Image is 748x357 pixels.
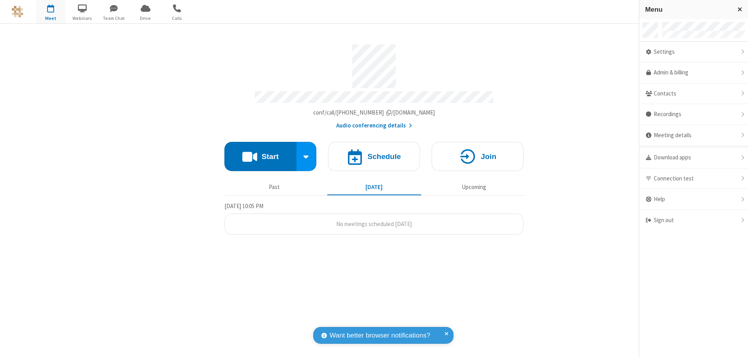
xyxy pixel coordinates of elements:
div: Help [639,189,748,210]
button: Copy my meeting room linkCopy my meeting room link [313,108,435,117]
span: Want better browser notifications? [330,330,430,341]
button: Start [224,142,296,171]
button: Audio conferencing details [336,121,412,130]
span: Calls [162,15,192,22]
button: Join [432,142,524,171]
span: Copy my meeting room link [313,109,435,116]
div: Connection test [639,168,748,189]
div: Settings [639,42,748,63]
button: [DATE] [327,180,421,194]
div: Start conference options [296,142,317,171]
div: Sign out [639,210,748,231]
h4: Start [261,153,279,160]
h3: Menu [645,6,730,13]
h4: Join [481,153,496,160]
div: Meeting details [639,125,748,146]
a: Admin & billing [639,62,748,83]
button: Past [228,180,321,194]
button: Upcoming [427,180,521,194]
button: Schedule [328,142,420,171]
div: Recordings [639,104,748,125]
section: Today's Meetings [224,201,524,235]
span: [DATE] 10:05 PM [224,202,263,210]
span: Drive [131,15,160,22]
div: Contacts [639,83,748,104]
span: Meet [36,15,65,22]
span: Webinars [68,15,97,22]
span: No meetings scheduled [DATE] [336,220,412,228]
div: Download apps [639,147,748,168]
img: QA Selenium DO NOT DELETE OR CHANGE [12,6,23,18]
h4: Schedule [367,153,401,160]
section: Account details [224,39,524,130]
span: Team Chat [99,15,129,22]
